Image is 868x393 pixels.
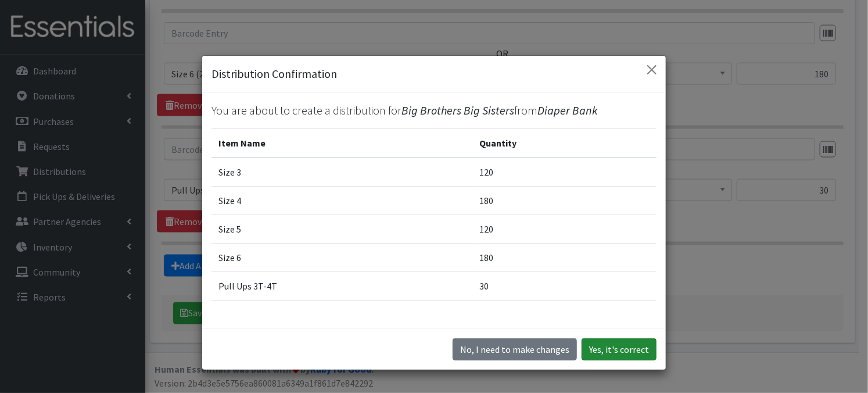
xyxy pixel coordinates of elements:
td: Size 6 [211,244,473,272]
p: You are about to create a distribution for from [211,102,657,119]
td: 180 [473,244,657,272]
button: Yes, it's correct [582,338,657,360]
button: No I need to make changes [453,338,577,360]
td: 30 [473,272,657,301]
td: 180 [473,187,657,215]
td: 120 [473,158,657,187]
td: Size 3 [211,158,473,187]
h5: Distribution Confirmation [211,65,337,83]
td: Size 5 [211,215,473,244]
th: Item Name [211,129,473,158]
th: Quantity [473,129,657,158]
span: Big Brothers Big Sisters [401,103,514,117]
p: Please confirm that the above list is what you want to distribute. [211,324,657,341]
td: Pull Ups 3T-4T [211,272,473,301]
td: Size 4 [211,187,473,215]
button: Close [643,60,661,79]
span: Diaper Bank [537,103,598,117]
td: 120 [473,215,657,244]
